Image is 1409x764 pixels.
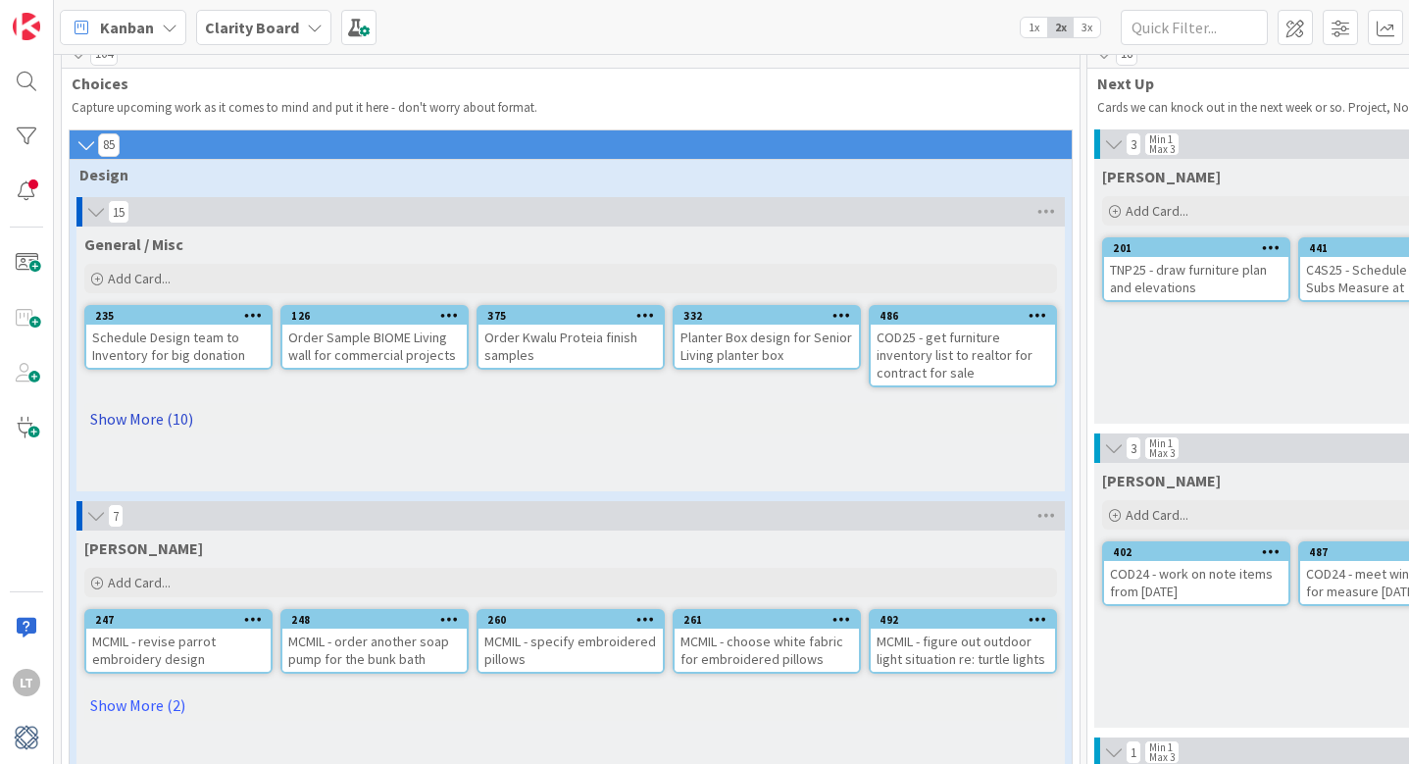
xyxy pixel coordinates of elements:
[1104,239,1288,300] div: 201TNP25 - draw furniture plan and elevations
[1126,132,1141,156] span: 3
[1149,134,1173,144] div: Min 1
[86,307,271,325] div: 235
[1021,18,1047,37] span: 1x
[1113,241,1288,255] div: 201
[1126,436,1141,460] span: 3
[1102,541,1290,606] a: 402COD24 - work on note items from [DATE]
[1102,471,1221,490] span: Lisa T.
[13,724,40,751] img: avatar
[1104,561,1288,604] div: COD24 - work on note items from [DATE]
[72,100,1070,116] p: Capture upcoming work as it comes to mind and put it here - don't worry about format.
[871,629,1055,672] div: MCMIL - figure out outdoor light situation re: turtle lights
[1074,18,1100,37] span: 3x
[280,609,469,674] a: 248MCMIL - order another soap pump for the bunk bath
[1126,202,1188,220] span: Add Card...
[84,689,1057,721] a: Show More (2)
[79,165,1047,184] span: Design
[1104,239,1288,257] div: 201
[108,200,129,224] span: 15
[86,629,271,672] div: MCMIL - revise parrot embroidery design
[100,16,154,39] span: Kanban
[108,574,171,591] span: Add Card...
[871,611,1055,629] div: 492
[869,609,1057,674] a: 492MCMIL - figure out outdoor light situation re: turtle lights
[291,613,467,627] div: 248
[880,309,1055,323] div: 486
[1104,543,1288,561] div: 402
[478,629,663,672] div: MCMIL - specify embroidered pillows
[84,609,273,674] a: 247MCMIL - revise parrot embroidery design
[282,611,467,629] div: 248
[675,307,859,325] div: 332
[205,18,299,37] b: Clarity Board
[871,307,1055,385] div: 486COD25 - get furniture inventory list to realtor for contract for sale
[282,307,467,325] div: 126
[108,504,124,528] span: 7
[1047,18,1074,37] span: 2x
[869,305,1057,387] a: 486COD25 - get furniture inventory list to realtor for contract for sale
[478,611,663,672] div: 260MCMIL - specify embroidered pillows
[1149,752,1175,762] div: Max 3
[98,133,120,157] span: 85
[675,325,859,368] div: Planter Box design for Senior Living planter box
[95,309,271,323] div: 235
[675,307,859,368] div: 332Planter Box design for Senior Living planter box
[86,325,271,368] div: Schedule Design team to Inventory for big donation
[280,305,469,370] a: 126Order Sample BIOME Living wall for commercial projects
[282,611,467,672] div: 248MCMIL - order another soap pump for the bunk bath
[675,611,859,672] div: 261MCMIL - choose white fabric for embroidered pillows
[1126,506,1188,524] span: Add Card...
[1102,237,1290,302] a: 201TNP25 - draw furniture plan and elevations
[84,305,273,370] a: 235Schedule Design team to Inventory for big donation
[478,307,663,325] div: 375
[477,609,665,674] a: 260MCMIL - specify embroidered pillows
[291,309,467,323] div: 126
[1149,448,1175,458] div: Max 3
[282,307,467,368] div: 126Order Sample BIOME Living wall for commercial projects
[1104,257,1288,300] div: TNP25 - draw furniture plan and elevations
[1113,545,1288,559] div: 402
[13,13,40,40] img: Visit kanbanzone.com
[1149,144,1175,154] div: Max 3
[72,74,1055,93] span: Choices
[84,403,1057,434] a: Show More (10)
[95,613,271,627] div: 247
[871,325,1055,385] div: COD25 - get furniture inventory list to realtor for contract for sale
[84,234,183,254] span: General / Misc
[1102,167,1221,186] span: Gina
[675,611,859,629] div: 261
[1121,10,1268,45] input: Quick Filter...
[86,611,271,672] div: 247MCMIL - revise parrot embroidery design
[1104,543,1288,604] div: 402COD24 - work on note items from [DATE]
[478,307,663,368] div: 375Order Kwalu Proteia finish samples
[1149,438,1173,448] div: Min 1
[1149,742,1173,752] div: Min 1
[880,613,1055,627] div: 492
[282,325,467,368] div: Order Sample BIOME Living wall for commercial projects
[673,305,861,370] a: 332Planter Box design for Senior Living planter box
[478,611,663,629] div: 260
[683,309,859,323] div: 332
[84,538,203,558] span: MCMIL McMillon
[871,307,1055,325] div: 486
[1126,740,1141,764] span: 1
[13,669,40,696] div: LT
[673,609,861,674] a: 261MCMIL - choose white fabric for embroidered pillows
[683,613,859,627] div: 261
[477,305,665,370] a: 375Order Kwalu Proteia finish samples
[282,629,467,672] div: MCMIL - order another soap pump for the bunk bath
[108,270,171,287] span: Add Card...
[675,629,859,672] div: MCMIL - choose white fabric for embroidered pillows
[487,613,663,627] div: 260
[478,325,663,368] div: Order Kwalu Proteia finish samples
[86,611,271,629] div: 247
[487,309,663,323] div: 375
[871,611,1055,672] div: 492MCMIL - figure out outdoor light situation re: turtle lights
[86,307,271,368] div: 235Schedule Design team to Inventory for big donation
